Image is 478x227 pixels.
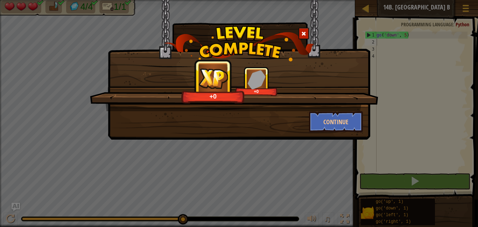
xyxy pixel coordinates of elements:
[247,70,266,89] img: reward_icon_gems.png
[309,111,363,132] button: Continue
[196,66,231,90] img: reward_icon_xp.png
[237,89,276,94] div: +0
[183,92,243,100] div: +0
[164,26,314,61] img: level_complete.png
